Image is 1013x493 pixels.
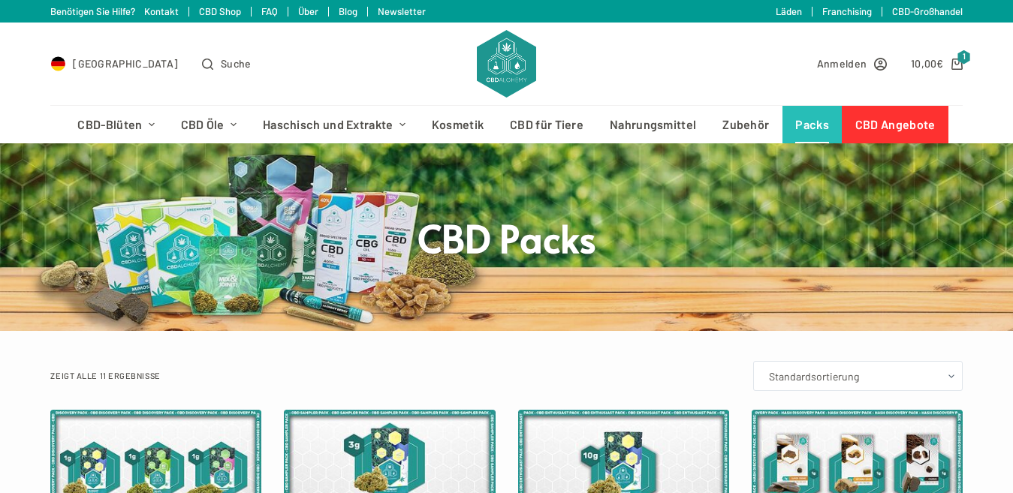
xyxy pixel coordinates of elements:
a: Läden [776,5,802,17]
h1: CBD Packs [225,213,788,262]
select: Shop-Bestellung [753,361,963,391]
img: DE Flag [50,56,65,71]
a: CBD-Blüten [65,106,167,143]
span: € [936,57,943,70]
a: Nahrungsmittel [597,106,710,143]
a: Newsletter [378,5,426,17]
bdi: 10,00 [911,57,944,70]
span: Suche [221,55,252,72]
button: Open search form [202,55,251,72]
a: Über [298,5,318,17]
span: Anmelden [817,55,867,72]
span: 1 [957,50,971,65]
a: FAQ [261,5,278,17]
a: Zubehör [710,106,782,143]
p: Zeigt alle 11 Ergebnisse [50,369,160,383]
nav: Header-Menü [65,106,948,143]
a: Select Country [50,55,178,72]
img: CBD Alchemy [477,30,535,98]
a: CBD Shop [199,5,241,17]
a: Kosmetik [418,106,496,143]
span: [GEOGRAPHIC_DATA] [73,55,178,72]
a: Packs [782,106,843,143]
a: Anmelden [817,55,887,72]
a: Blog [339,5,357,17]
a: CBD Öle [167,106,249,143]
a: Haschisch und Extrakte [249,106,418,143]
a: CBD für Tiere [497,106,597,143]
a: Shopping cart [911,55,963,72]
a: CBD-Großhandel [892,5,963,17]
a: CBD Angebote [842,106,948,143]
a: Franchising [822,5,872,17]
a: Benötigen Sie Hilfe? Kontakt [50,5,179,17]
